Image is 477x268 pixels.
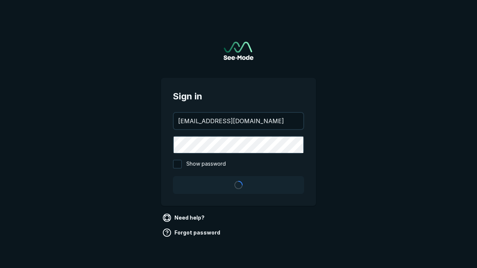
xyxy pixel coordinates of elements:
a: Go to sign in [224,42,253,60]
input: your@email.com [174,113,303,129]
img: See-Mode Logo [224,42,253,60]
a: Forgot password [161,227,223,239]
span: Show password [186,160,226,169]
span: Sign in [173,90,304,103]
a: Need help? [161,212,208,224]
